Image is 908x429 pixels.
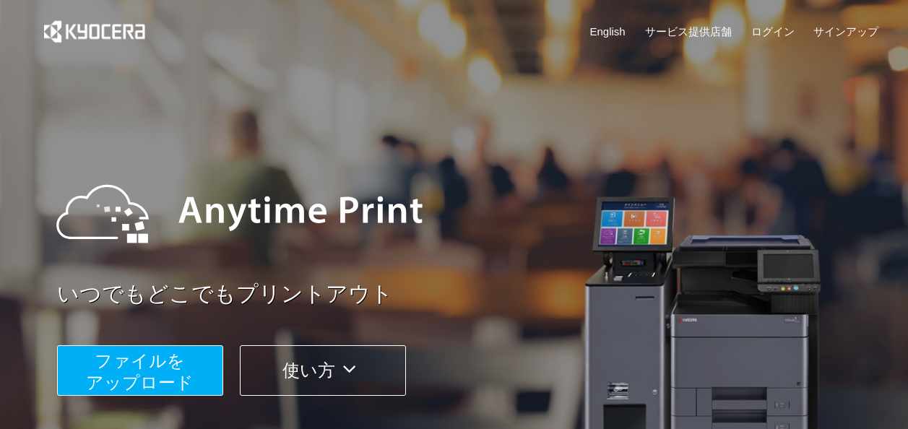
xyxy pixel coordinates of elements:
[57,279,888,310] a: いつでもどこでもプリントアウト
[57,345,223,396] button: ファイルを​​アップロード
[590,24,626,39] a: English
[645,24,732,39] a: サービス提供店舗
[240,345,406,396] button: 使い方
[813,24,878,39] a: サインアップ
[86,351,194,392] span: ファイルを ​​アップロード
[751,24,795,39] a: ログイン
